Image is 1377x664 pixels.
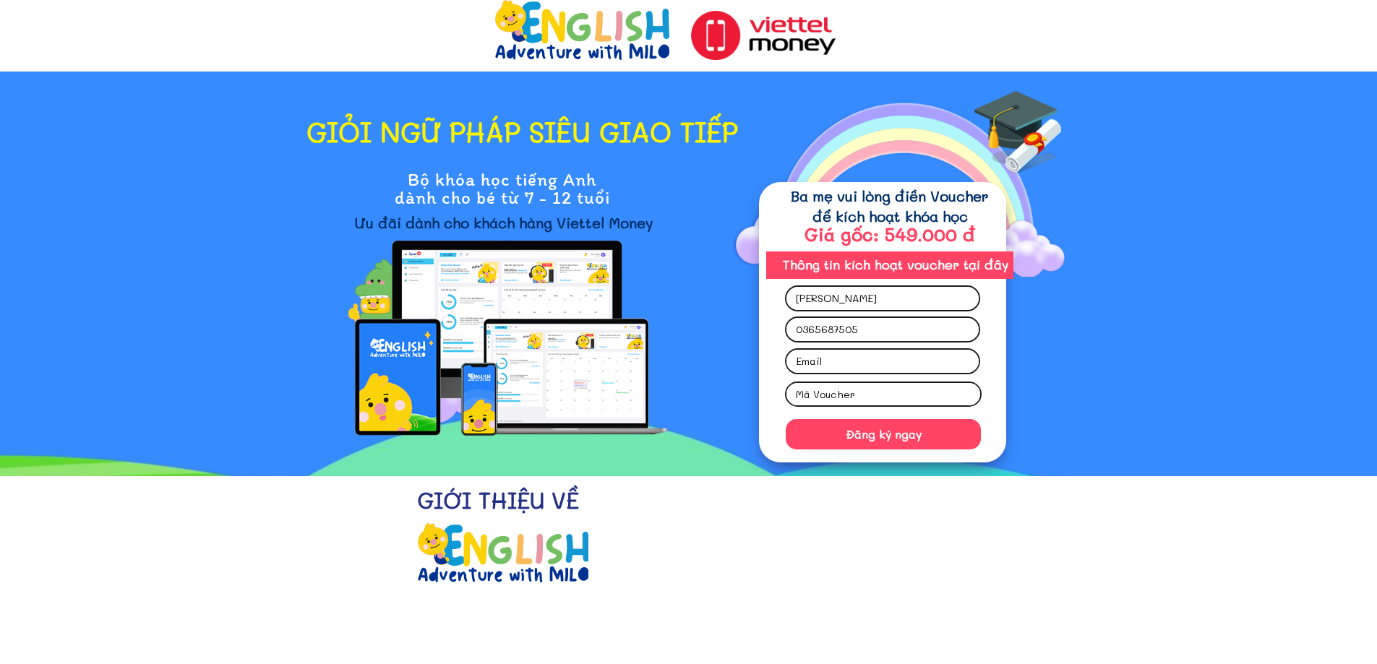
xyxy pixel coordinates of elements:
input: Họ và tên [792,287,973,310]
input: Số điện thoại [792,318,973,341]
input: Mã Voucher [792,383,974,405]
h1: giỏi ngữ pháp siêu giao tiếp [306,118,766,145]
h3: Thông tin kích hoạt voucher tại đây [771,256,1019,274]
h3: Ưu đãi dành cho khách hàng Viettel Money [242,212,766,233]
h3: Giá gốc: 549.000 đ [776,222,1005,247]
h3: Bộ khóa học tiếng Anh dành cho bé từ 7 - 12 tuổi [342,171,663,207]
h3: Giới thiệu về [418,483,584,518]
p: Đăng ký ngay [786,419,981,449]
input: Email [792,350,973,373]
h3: Ba mẹ vui lòng điền Voucher để kích hoạt khóa học [787,186,993,226]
